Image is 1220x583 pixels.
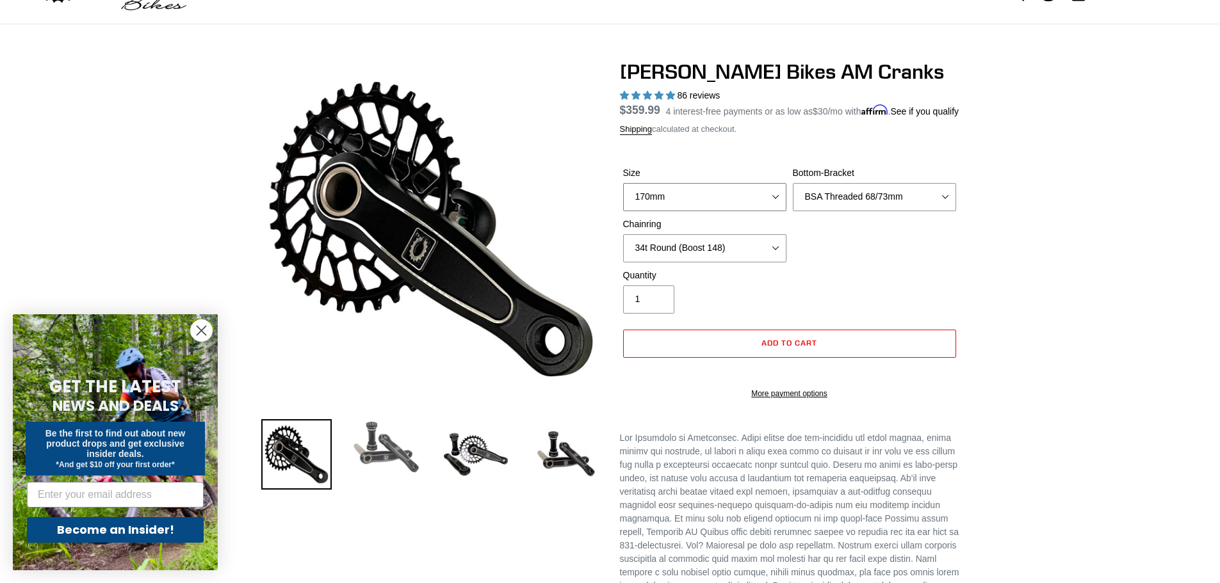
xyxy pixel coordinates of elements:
[623,269,786,282] label: Quantity
[620,60,959,84] h1: [PERSON_NAME] Bikes AM Cranks
[623,388,956,399] a: More payment options
[813,106,827,116] span: $30
[890,106,959,116] a: See if you qualify - Learn more about Affirm Financing (opens in modal)
[53,395,179,416] span: NEWS AND DEALS
[27,517,204,543] button: Become an Insider!
[56,460,174,469] span: *And get $10 off your first order*
[623,330,956,358] button: Add to cart
[620,124,653,135] a: Shipping
[620,104,660,116] span: $359.99
[261,419,332,490] img: Load image into Gallery viewer, Canfield Bikes AM Cranks
[190,319,213,342] button: Close dialog
[793,166,956,180] label: Bottom-Bracket
[620,123,959,136] div: calculated at checkout.
[677,90,720,100] span: 86 reviews
[49,375,181,398] span: GET THE LATEST
[45,428,186,459] span: Be the first to find out about new product drops and get exclusive insider deals.
[351,419,421,475] img: Load image into Gallery viewer, Canfield Cranks
[530,419,601,490] img: Load image into Gallery viewer, CANFIELD-AM_DH-CRANKS
[620,90,678,100] span: 4.97 stars
[761,338,817,347] span: Add to cart
[27,482,204,507] input: Enter your email address
[861,104,888,115] span: Affirm
[623,218,786,231] label: Chainring
[441,419,511,490] img: Load image into Gallery viewer, Canfield Bikes AM Cranks
[623,166,786,180] label: Size
[666,102,959,118] p: 4 interest-free payments or as low as /mo with .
